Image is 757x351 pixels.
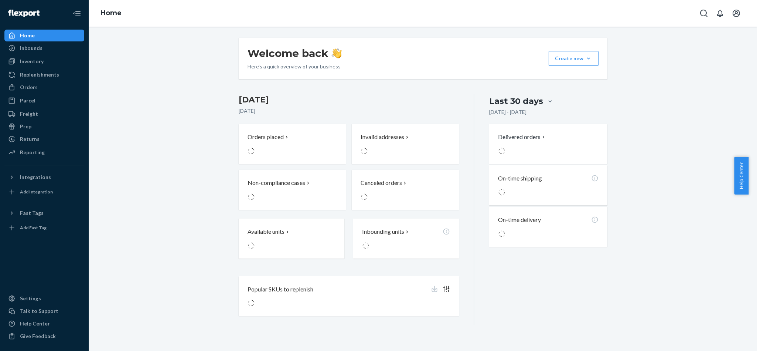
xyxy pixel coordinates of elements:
[20,320,50,327] div: Help Center
[352,170,459,210] button: Canceled orders
[248,179,305,187] p: Non-compliance cases
[4,30,84,41] a: Home
[4,207,84,219] button: Fast Tags
[20,58,44,65] div: Inventory
[713,6,727,21] button: Open notifications
[4,95,84,107] a: Parcel
[549,51,599,66] button: Create new
[248,133,284,141] p: Orders placed
[4,186,84,198] a: Add Integration
[20,135,40,143] div: Returns
[239,124,346,164] button: Orders placed
[100,9,122,17] a: Home
[4,293,84,304] a: Settings
[20,123,31,130] div: Prep
[4,69,84,81] a: Replenishments
[20,225,47,231] div: Add Fast Tag
[331,48,342,58] img: hand-wave emoji
[353,219,459,259] button: Inbounding units
[4,146,84,158] a: Reporting
[352,124,459,164] button: Invalid addresses
[20,110,38,118] div: Freight
[696,6,711,21] button: Open Search Box
[239,94,459,106] h3: [DATE]
[4,133,84,145] a: Returns
[4,55,84,67] a: Inventory
[248,285,313,294] p: Popular SKUs to replenish
[4,121,84,132] a: Prep
[362,227,404,236] p: Inbounding units
[498,174,542,183] p: On-time shipping
[4,171,84,183] button: Integrations
[20,97,35,104] div: Parcel
[248,63,342,70] p: Here’s a quick overview of your business
[248,47,342,60] h1: Welcome back
[734,157,749,195] button: Help Center
[248,227,284,236] p: Available units
[489,108,526,116] p: [DATE] - [DATE]
[8,10,40,17] img: Flexport logo
[20,149,45,156] div: Reporting
[69,6,84,21] button: Close Navigation
[239,219,344,259] button: Available units
[20,84,38,91] div: Orders
[361,179,402,187] p: Canceled orders
[729,6,744,21] button: Open account menu
[20,189,53,195] div: Add Integration
[4,108,84,120] a: Freight
[4,81,84,93] a: Orders
[4,330,84,342] button: Give Feedback
[239,170,346,210] button: Non-compliance cases
[20,44,42,52] div: Inbounds
[20,307,58,315] div: Talk to Support
[4,222,84,234] a: Add Fast Tag
[20,209,44,217] div: Fast Tags
[498,216,541,224] p: On-time delivery
[4,42,84,54] a: Inbounds
[20,32,35,39] div: Home
[239,107,459,115] p: [DATE]
[4,305,84,317] a: Talk to Support
[489,95,543,107] div: Last 30 days
[4,318,84,330] a: Help Center
[498,133,546,141] button: Delivered orders
[20,173,51,181] div: Integrations
[20,333,56,340] div: Give Feedback
[20,295,41,302] div: Settings
[361,133,404,141] p: Invalid addresses
[20,71,59,78] div: Replenishments
[95,3,127,24] ol: breadcrumbs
